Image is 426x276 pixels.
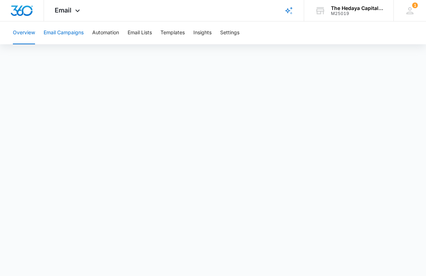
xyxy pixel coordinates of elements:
div: account name [331,5,383,11]
button: Settings [220,21,239,44]
button: Email Lists [128,21,152,44]
span: Email [55,6,71,14]
span: 1 [412,2,418,8]
button: Insights [193,21,212,44]
div: account id [331,11,383,16]
button: Templates [160,21,185,44]
div: notifications count [412,2,418,8]
button: Automation [92,21,119,44]
button: Email Campaigns [44,21,84,44]
button: Overview [13,21,35,44]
